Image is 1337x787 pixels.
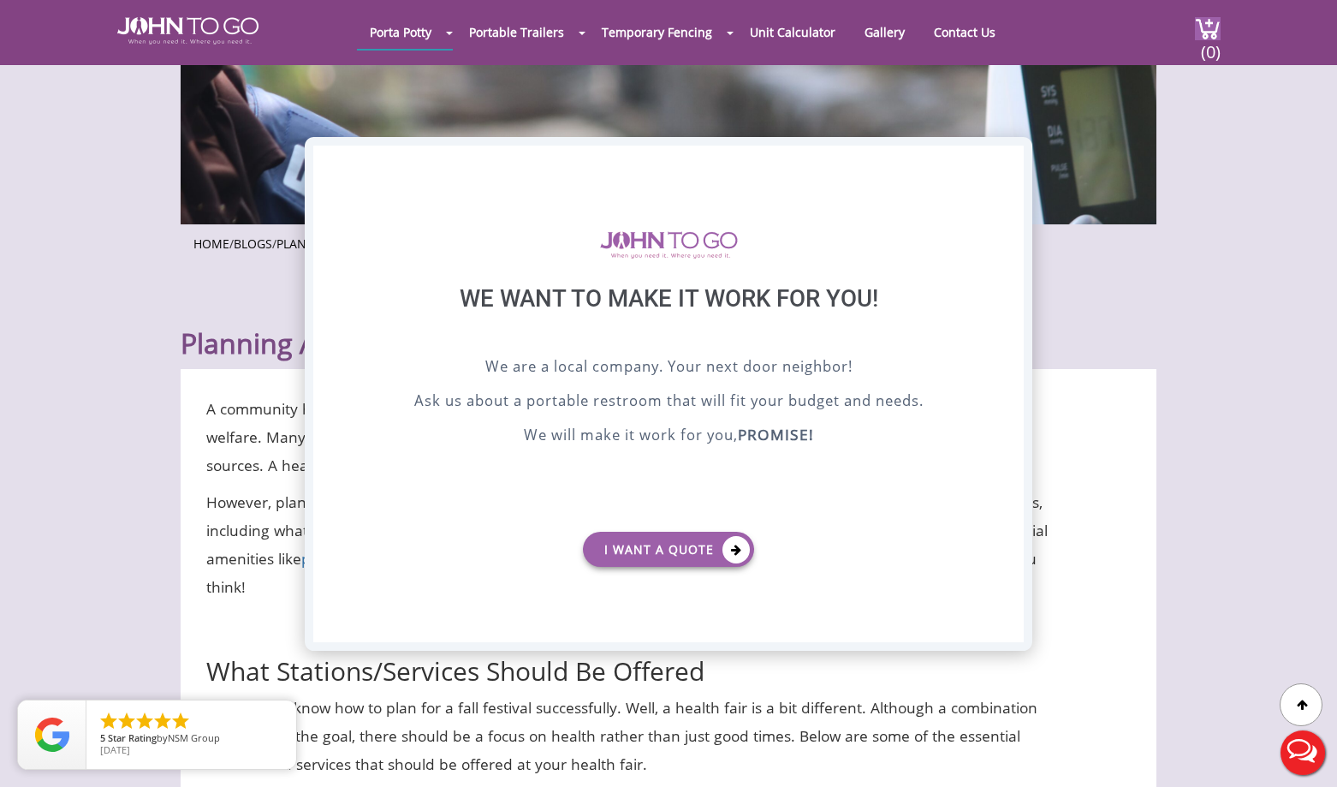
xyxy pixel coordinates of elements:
[583,532,754,567] a: I want a Quote
[100,733,282,745] span: by
[35,718,69,752] img: Review Rating
[356,284,981,355] div: We want to make it work for you!
[356,390,981,415] p: Ask us about a portable restroom that will fit your budget and needs.
[168,731,220,744] span: NSM Group
[997,146,1024,175] div: X
[100,731,105,744] span: 5
[108,731,157,744] span: Star Rating
[356,355,981,381] p: We are a local company. Your next door neighbor!
[600,231,738,259] img: logo of viptogo
[134,711,155,731] li: 
[356,424,981,450] p: We will make it work for you,
[738,424,814,444] b: PROMISE!
[116,711,137,731] li: 
[98,711,119,731] li: 
[100,743,130,756] span: [DATE]
[1269,718,1337,787] button: Live Chat
[170,711,191,731] li: 
[152,711,173,731] li: 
